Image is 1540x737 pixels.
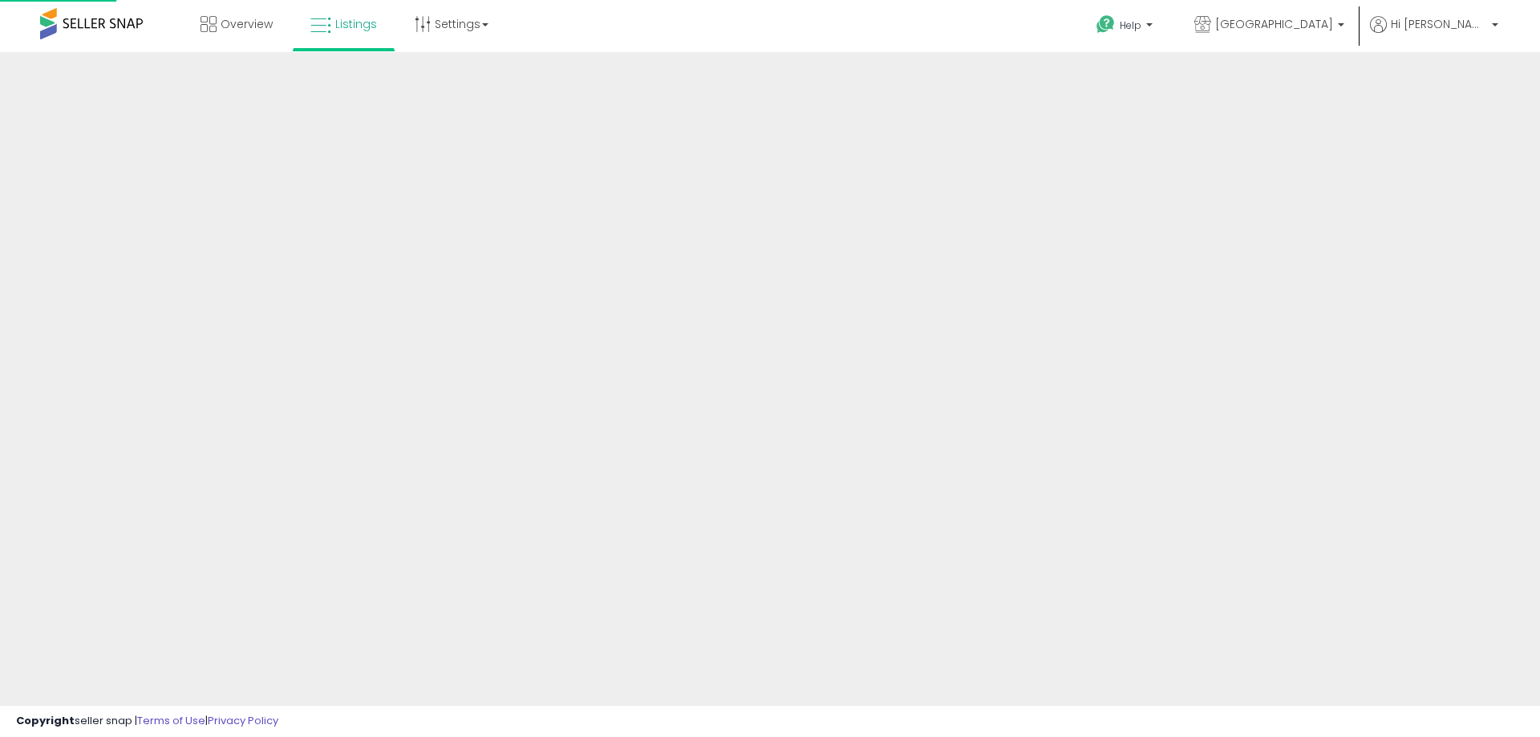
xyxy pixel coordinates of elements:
a: Privacy Policy [208,713,278,728]
a: Hi [PERSON_NAME] [1370,16,1498,52]
span: Listings [335,16,377,32]
span: Overview [221,16,273,32]
span: Hi [PERSON_NAME] [1391,16,1487,32]
a: Help [1084,2,1169,52]
i: Get Help [1096,14,1116,34]
span: Help [1120,18,1141,32]
div: seller snap | | [16,714,278,729]
strong: Copyright [16,713,75,728]
span: [GEOGRAPHIC_DATA] [1215,16,1333,32]
a: Terms of Use [137,713,205,728]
